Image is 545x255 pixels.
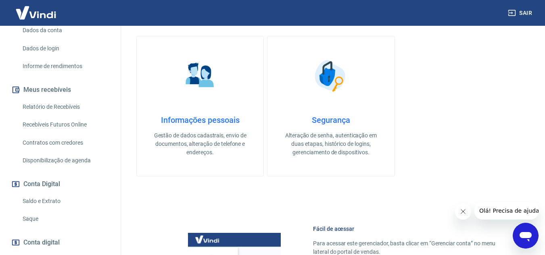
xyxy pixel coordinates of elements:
[19,211,111,227] a: Saque
[19,99,111,115] a: Relatório de Recebíveis
[313,225,506,233] h6: Fácil de acessar
[280,131,381,157] p: Alteração de senha, autenticação em duas etapas, histórico de logins, gerenciamento de dispositivos.
[19,116,111,133] a: Recebíveis Futuros Online
[150,131,251,157] p: Gestão de dados cadastrais, envio de documentos, alteração de telefone e endereços.
[10,81,111,99] button: Meus recebíveis
[513,223,539,249] iframe: Botão para abrir a janela de mensagens
[19,193,111,209] a: Saldo e Extrato
[19,152,111,169] a: Disponibilização de agenda
[311,56,351,96] img: Segurança
[10,234,111,251] a: Conta digital
[23,237,60,248] span: Conta digital
[150,115,251,125] h4: Informações pessoais
[19,22,111,39] a: Dados da conta
[10,175,111,193] button: Conta Digital
[10,0,62,25] img: Vindi
[474,202,539,220] iframe: Mensagem da empresa
[136,36,264,176] a: Informações pessoaisInformações pessoaisGestão de dados cadastrais, envio de documentos, alteraçã...
[180,56,220,96] img: Informações pessoais
[19,40,111,57] a: Dados de login
[506,6,535,21] button: Sair
[19,135,111,151] a: Contratos com credores
[280,115,381,125] h4: Segurança
[19,58,111,75] a: Informe de rendimentos
[5,6,68,12] span: Olá! Precisa de ajuda?
[455,203,471,220] iframe: Fechar mensagem
[267,36,395,176] a: SegurançaSegurançaAlteração de senha, autenticação em duas etapas, histórico de logins, gerenciam...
